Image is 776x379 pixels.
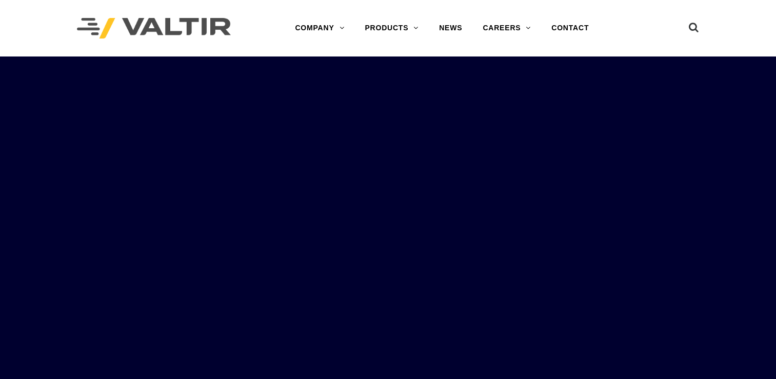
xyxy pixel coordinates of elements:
a: NEWS [429,18,472,39]
a: COMPANY [285,18,354,39]
a: CAREERS [472,18,541,39]
a: PRODUCTS [354,18,429,39]
img: Valtir [77,18,231,39]
a: CONTACT [541,18,599,39]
